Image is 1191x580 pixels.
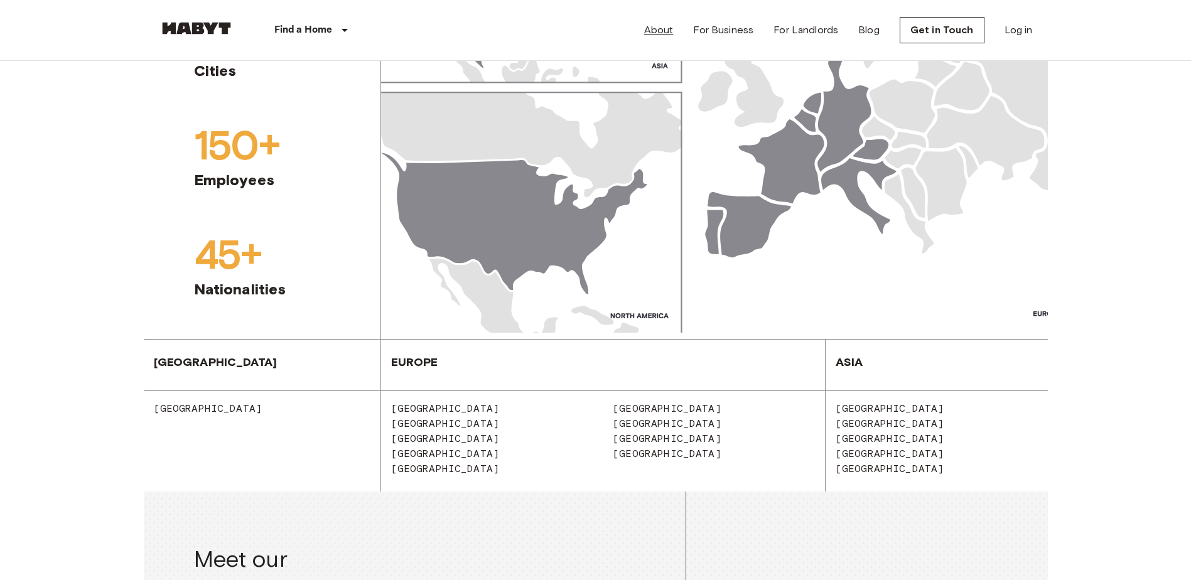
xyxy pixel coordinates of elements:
[603,402,721,414] span: [GEOGRAPHIC_DATA]
[381,432,500,444] span: [GEOGRAPHIC_DATA]
[826,432,944,444] span: [GEOGRAPHIC_DATA]
[826,463,944,475] span: [GEOGRAPHIC_DATA]
[194,230,330,280] span: 45+
[773,23,838,38] a: For Landlords
[644,23,674,38] a: About
[194,280,330,299] span: Nationalities
[144,355,278,369] span: [GEOGRAPHIC_DATA]
[858,23,880,38] a: Blog
[826,402,944,414] span: [GEOGRAPHIC_DATA]
[381,417,500,429] span: [GEOGRAPHIC_DATA]
[1005,23,1033,38] a: Log in
[381,448,500,459] span: [GEOGRAPHIC_DATA]
[194,542,635,576] span: Meet our
[826,448,944,459] span: [GEOGRAPHIC_DATA]
[381,402,500,414] span: [GEOGRAPHIC_DATA]
[603,432,721,444] span: [GEOGRAPHIC_DATA]
[603,448,721,459] span: [GEOGRAPHIC_DATA]
[159,22,234,35] img: Habyt
[194,62,330,80] span: Cities
[274,23,333,38] p: Find a Home
[381,463,500,475] span: [GEOGRAPHIC_DATA]
[194,121,330,171] span: 150+
[693,23,753,38] a: For Business
[603,417,721,429] span: [GEOGRAPHIC_DATA]
[826,355,863,369] span: Asia
[194,171,330,190] span: Employees
[826,417,944,429] span: [GEOGRAPHIC_DATA]
[144,402,262,414] span: [GEOGRAPHIC_DATA]
[381,355,438,369] span: Europe
[900,17,984,43] a: Get in Touch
